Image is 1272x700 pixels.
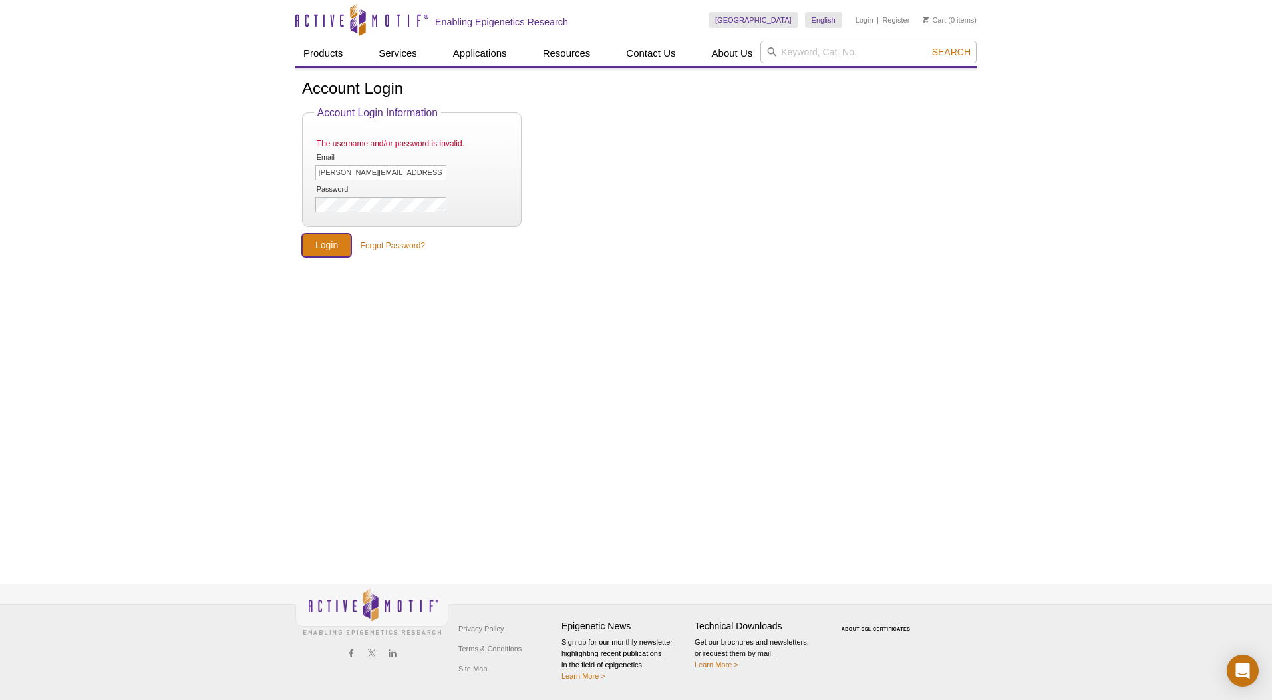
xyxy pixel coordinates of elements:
[923,15,946,25] a: Cart
[315,136,508,151] li: The username and/or password is invalid.
[302,234,351,257] input: Login
[923,16,929,23] img: Your Cart
[695,621,821,632] h4: Technical Downloads
[842,627,911,631] a: ABOUT SSL CERTIFICATES
[932,47,971,57] span: Search
[1227,655,1259,687] div: Open Intercom Messenger
[828,608,927,637] table: Click to Verify - This site chose Symantec SSL for secure e-commerce and confidential communicati...
[314,107,441,119] legend: Account Login Information
[295,584,448,638] img: Active Motif,
[455,619,507,639] a: Privacy Policy
[315,185,383,194] label: Password
[856,15,874,25] a: Login
[315,153,383,162] label: Email
[618,41,683,66] a: Contact Us
[561,637,688,682] p: Sign up for our monthly newsletter highlighting recent publications in the field of epigenetics.
[928,46,975,58] button: Search
[882,15,909,25] a: Register
[704,41,761,66] a: About Us
[435,16,568,28] h2: Enabling Epigenetics Research
[695,661,738,669] a: Learn More >
[805,12,842,28] a: English
[695,637,821,671] p: Get our brochures and newsletters, or request them by mail.
[445,41,515,66] a: Applications
[371,41,425,66] a: Services
[302,80,970,99] h1: Account Login
[877,12,879,28] li: |
[361,240,425,252] a: Forgot Password?
[295,41,351,66] a: Products
[760,41,977,63] input: Keyword, Cat. No.
[923,12,977,28] li: (0 items)
[561,672,605,680] a: Learn More >
[709,12,798,28] a: [GEOGRAPHIC_DATA]
[535,41,599,66] a: Resources
[455,659,490,679] a: Site Map
[455,639,525,659] a: Terms & Conditions
[561,621,688,632] h4: Epigenetic News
